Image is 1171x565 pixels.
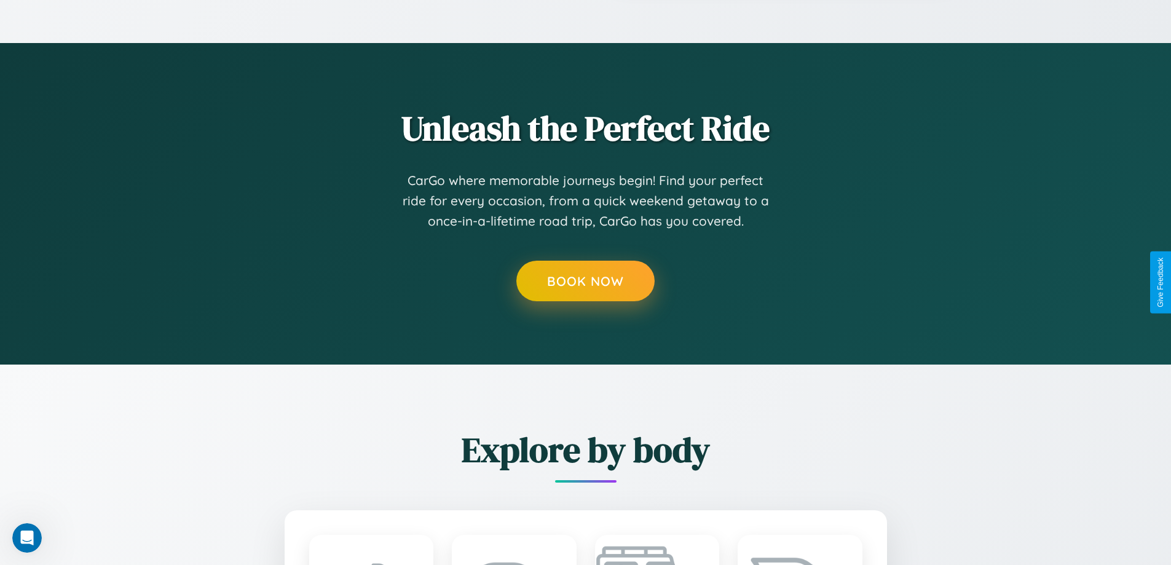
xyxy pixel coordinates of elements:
[401,170,770,232] p: CarGo where memorable journeys begin! Find your perfect ride for every occasion, from a quick wee...
[516,261,655,301] button: Book Now
[217,426,955,473] h2: Explore by body
[1156,258,1165,307] div: Give Feedback
[12,523,42,553] iframe: Intercom live chat
[217,105,955,152] h2: Unleash the Perfect Ride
